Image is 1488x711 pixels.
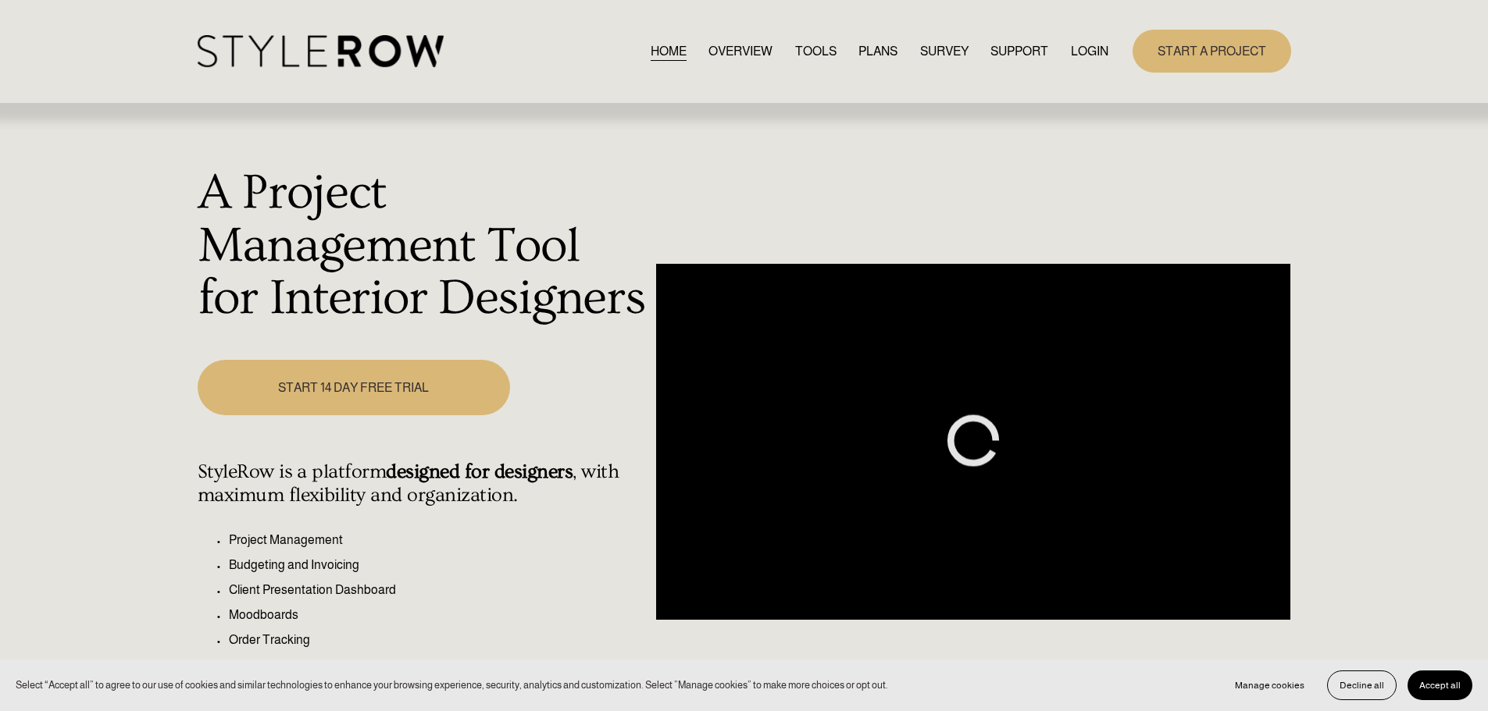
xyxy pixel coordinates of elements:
[990,41,1048,62] a: folder dropdown
[386,460,573,483] strong: designed for designers
[229,606,648,624] p: Moodboards
[16,677,888,692] p: Select “Accept all” to agree to our use of cookies and similar technologies to enhance your brows...
[229,556,648,574] p: Budgeting and Invoicing
[920,41,969,62] a: SURVEY
[229,581,648,599] p: Client Presentation Dashboard
[1235,680,1304,691] span: Manage cookies
[990,42,1048,61] span: SUPPORT
[198,360,510,415] a: START 14 DAY FREE TRIAL
[1071,41,1108,62] a: LOGIN
[1223,670,1316,700] button: Manage cookies
[198,460,648,507] h4: StyleRow is a platform , with maximum flexibility and organization.
[198,35,444,67] img: StyleRow
[858,41,897,62] a: PLANS
[1408,670,1472,700] button: Accept all
[651,41,687,62] a: HOME
[1419,680,1461,691] span: Accept all
[1340,680,1384,691] span: Decline all
[1327,670,1397,700] button: Decline all
[229,631,648,649] p: Order Tracking
[1133,30,1291,73] a: START A PROJECT
[795,41,837,62] a: TOOLS
[198,167,648,325] h1: A Project Management Tool for Interior Designers
[708,41,773,62] a: OVERVIEW
[229,531,648,549] p: Project Management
